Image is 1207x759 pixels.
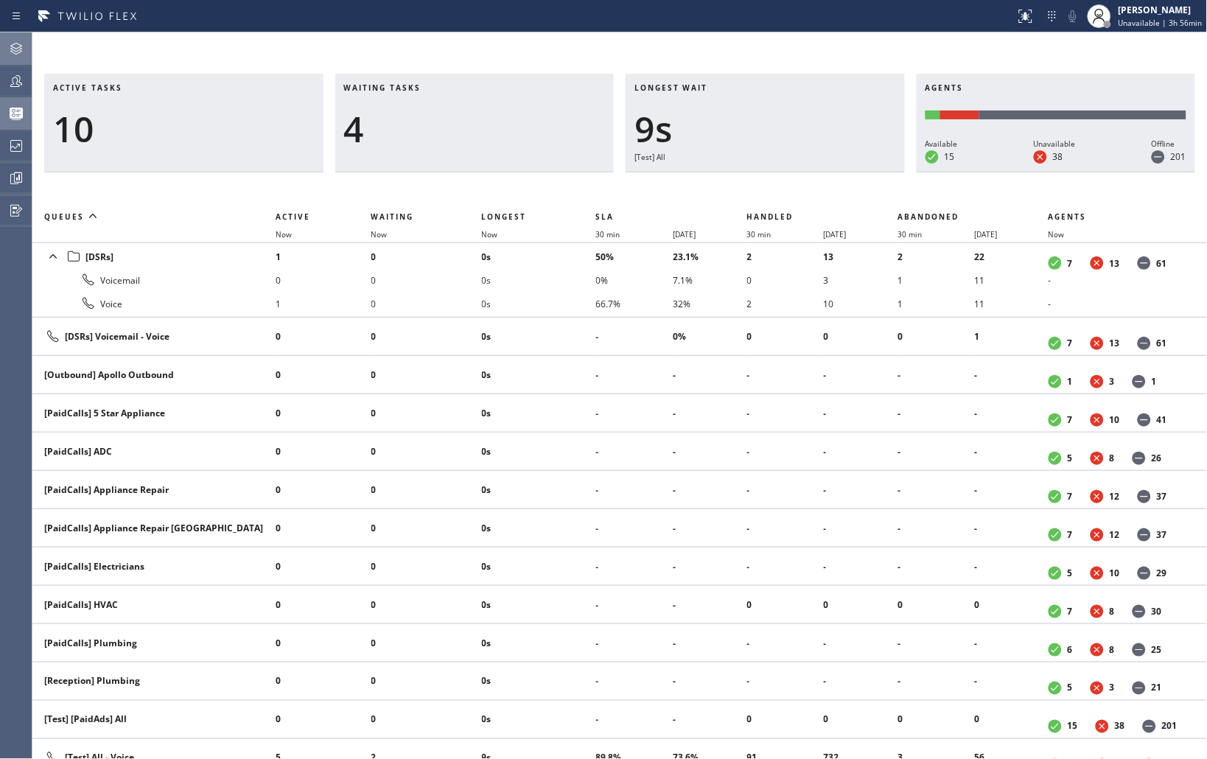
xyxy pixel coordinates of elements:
[1068,567,1073,579] dd: 5
[673,440,747,464] li: -
[482,440,596,464] li: 0s
[596,670,673,693] li: -
[44,522,264,534] div: [PaidCalls] Appliance Repair [GEOGRAPHIC_DATA]
[482,670,596,693] li: 0s
[634,150,896,164] div: [Test] All
[596,440,673,464] li: -
[1133,452,1146,465] dt: Offline
[974,402,1049,425] li: -
[1053,150,1063,163] dd: 38
[482,229,498,239] span: Now
[1049,720,1062,733] dt: Available
[1063,6,1083,27] button: Mute
[898,632,974,655] li: -
[974,708,1049,732] li: 0
[974,292,1049,315] li: 11
[1068,257,1073,270] dd: 7
[371,632,482,655] li: 0
[596,402,673,425] li: -
[482,708,596,732] li: 0s
[1152,137,1186,150] div: Offline
[898,402,974,425] li: -
[1152,452,1162,464] dd: 26
[1157,490,1167,503] dd: 37
[596,211,615,222] span: SLA
[898,478,974,502] li: -
[673,708,747,732] li: -
[44,407,264,419] div: [PaidCalls] 5 Star Appliance
[1110,605,1115,618] dd: 8
[276,325,371,349] li: 0
[747,478,824,502] li: -
[673,363,747,387] li: -
[673,555,747,578] li: -
[747,245,824,268] li: 2
[276,632,371,655] li: 0
[1091,682,1104,695] dt: Unavailable
[898,211,959,222] span: Abandoned
[276,478,371,502] li: 0
[276,708,371,732] li: 0
[44,483,264,496] div: [PaidCalls] Appliance Repair
[371,268,482,292] li: 0
[44,560,264,573] div: [PaidCalls] Electricians
[673,670,747,693] li: -
[1091,605,1104,618] dt: Unavailable
[747,363,824,387] li: -
[1091,256,1104,270] dt: Unavailable
[44,271,264,289] div: Voicemail
[673,292,747,315] li: 32%
[898,708,974,732] li: 0
[596,555,673,578] li: -
[1138,528,1151,542] dt: Offline
[898,363,974,387] li: -
[673,402,747,425] li: -
[974,268,1049,292] li: 11
[1091,413,1104,427] dt: Unavailable
[634,83,708,93] span: Longest wait
[1152,150,1165,164] dt: Offline
[1110,337,1120,349] dd: 13
[1091,375,1104,388] dt: Unavailable
[673,268,747,292] li: 7.1%
[1068,375,1073,388] dd: 1
[371,402,482,425] li: 0
[1119,18,1203,28] span: Unavailable | 3h 56min
[1138,413,1151,427] dt: Offline
[1157,567,1167,579] dd: 29
[747,292,824,315] li: 2
[1110,682,1115,694] dd: 3
[371,593,482,617] li: 0
[44,598,264,611] div: [PaidCalls] HVAC
[482,517,596,540] li: 0s
[44,368,264,381] div: [Outbound] Apollo Outbound
[1049,682,1062,695] dt: Available
[898,593,974,617] li: 0
[1049,211,1087,222] span: Agents
[1068,452,1073,464] dd: 5
[1091,643,1104,657] dt: Unavailable
[1049,229,1065,239] span: Now
[974,440,1049,464] li: -
[673,245,747,268] li: 23.1%
[1119,4,1203,16] div: [PERSON_NAME]
[44,295,264,312] div: Voice
[482,325,596,349] li: 0s
[1133,682,1146,695] dt: Offline
[371,363,482,387] li: 0
[596,229,620,239] span: 30 min
[974,670,1049,693] li: -
[44,328,264,346] div: [DSRs] Voicemail - Voice
[1157,257,1167,270] dd: 61
[1049,490,1062,503] dt: Available
[371,517,482,540] li: 0
[482,268,596,292] li: 0s
[1110,643,1115,656] dd: 8
[898,670,974,693] li: -
[926,83,964,93] span: Agents
[974,325,1049,349] li: 1
[1133,643,1146,657] dt: Offline
[1133,605,1146,618] dt: Offline
[1049,452,1062,465] dt: Available
[44,445,264,458] div: [PaidCalls] ADC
